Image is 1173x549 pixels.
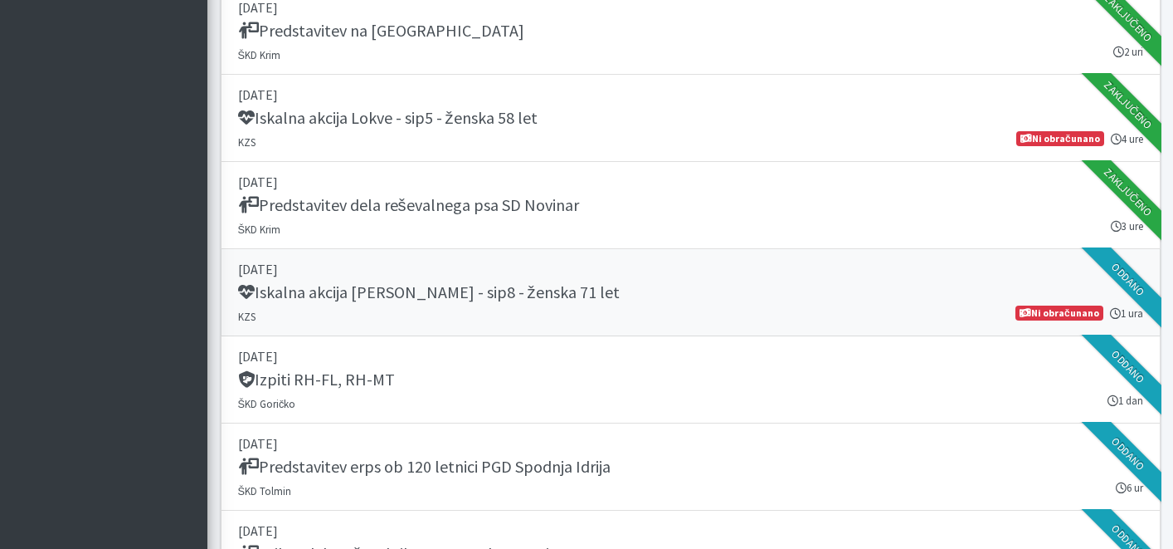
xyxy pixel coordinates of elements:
[238,370,395,390] h5: Izpiti RH-FL, RH-MT
[238,397,296,410] small: ŠKD Goričko
[238,484,292,498] small: ŠKD Tolmin
[238,48,281,61] small: ŠKD Krim
[238,310,256,323] small: KZS
[238,434,1143,453] p: [DATE]
[221,162,1161,249] a: [DATE] Predstavitev dela reševalnega psa SD Novinar ŠKD Krim 3 ure Zaključeno
[238,21,524,41] h5: Predstavitev na [GEOGRAPHIC_DATA]
[221,336,1161,424] a: [DATE] Izpiti RH-FL, RH-MT ŠKD Goričko 1 dan Oddano
[238,172,1143,192] p: [DATE]
[238,85,1143,105] p: [DATE]
[1016,131,1103,146] span: Ni obračunano
[238,259,1143,279] p: [DATE]
[238,195,579,215] h5: Predstavitev dela reševalnega psa SD Novinar
[238,346,1143,366] p: [DATE]
[238,521,1143,541] p: [DATE]
[238,135,256,149] small: KZS
[238,282,620,302] h5: Iskalna akcija [PERSON_NAME] - sip8 - ženska 71 let
[221,75,1161,162] a: [DATE] Iskalna akcija Lokve - sip5 - ženska 58 let KZS 4 ure Ni obračunano Zaključeno
[221,424,1161,511] a: [DATE] Predstavitev erps ob 120 letnici PGD Spodnja Idrija ŠKD Tolmin 6 ur Oddano
[238,223,281,236] small: ŠKD Krim
[238,108,538,128] h5: Iskalna akcija Lokve - sip5 - ženska 58 let
[1015,306,1102,321] span: Ni obračunano
[238,457,611,477] h5: Predstavitev erps ob 120 letnici PGD Spodnja Idrija
[221,249,1161,336] a: [DATE] Iskalna akcija [PERSON_NAME] - sip8 - ženska 71 let KZS 1 ura Ni obračunano Oddano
